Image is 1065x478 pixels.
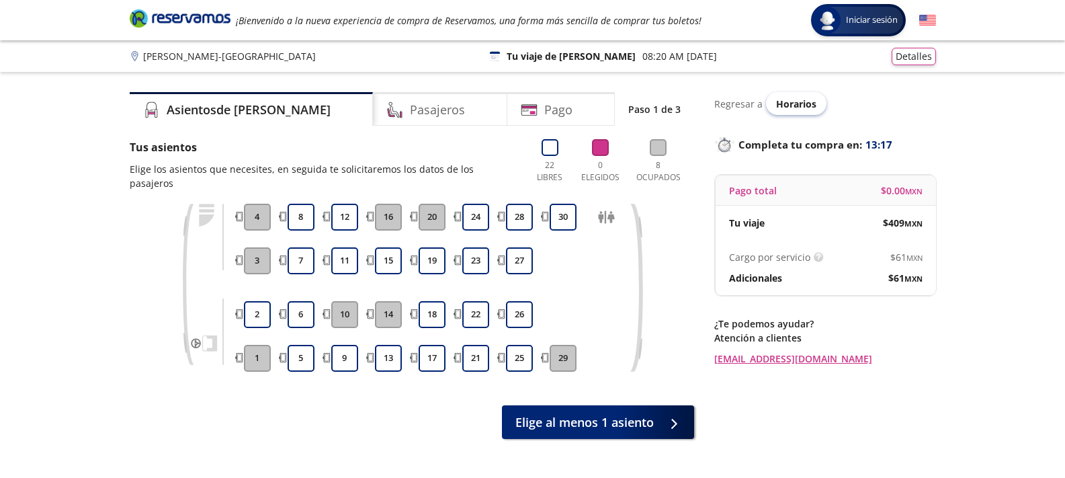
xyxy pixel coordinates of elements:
[888,271,923,285] span: $ 61
[462,204,489,231] button: 24
[515,413,654,432] span: Elige al menos 1 asiento
[130,8,230,28] i: Brand Logo
[531,159,568,184] p: 22 Libres
[462,345,489,372] button: 21
[236,14,701,27] em: ¡Bienvenido a la nueva experiencia de compra de Reservamos, una forma más sencilla de comprar tus...
[550,345,577,372] button: 29
[714,317,936,331] p: ¿Te podemos ayudar?
[502,405,694,439] button: Elige al menos 1 asiento
[578,159,623,184] p: 0 Elegidos
[892,48,936,65] button: Detalles
[244,301,271,328] button: 2
[288,247,314,274] button: 7
[628,102,681,116] p: Paso 1 de 3
[890,250,923,264] span: $ 61
[506,345,533,372] button: 25
[905,186,923,196] small: MXN
[167,101,331,119] h4: Asientos de [PERSON_NAME]
[419,345,445,372] button: 17
[288,301,314,328] button: 6
[331,301,358,328] button: 10
[776,97,816,110] span: Horarios
[919,12,936,29] button: English
[904,274,923,284] small: MXN
[143,49,316,63] p: [PERSON_NAME] - [GEOGRAPHIC_DATA]
[288,345,314,372] button: 5
[883,216,923,230] span: $ 409
[729,250,810,264] p: Cargo por servicio
[550,204,577,231] button: 30
[906,253,923,263] small: MXN
[714,97,763,111] p: Regresar a
[714,352,936,366] a: [EMAIL_ADDRESS][DOMAIN_NAME]
[130,8,230,32] a: Brand Logo
[729,184,777,198] p: Pago total
[130,162,518,190] p: Elige los asientos que necesites, en seguida te solicitaremos los datos de los pasajeros
[244,204,271,231] button: 4
[419,301,445,328] button: 18
[331,204,358,231] button: 12
[130,139,518,155] p: Tus asientos
[375,345,402,372] button: 13
[410,101,465,119] h4: Pasajeros
[244,345,271,372] button: 1
[419,204,445,231] button: 20
[375,247,402,274] button: 15
[714,92,936,115] div: Regresar a ver horarios
[507,49,636,63] p: Tu viaje de [PERSON_NAME]
[544,101,572,119] h4: Pago
[462,247,489,274] button: 23
[331,247,358,274] button: 11
[331,345,358,372] button: 9
[375,301,402,328] button: 14
[633,159,684,184] p: 8 Ocupados
[714,135,936,154] p: Completa tu compra en :
[375,204,402,231] button: 16
[288,204,314,231] button: 8
[881,184,923,198] span: $ 0.00
[506,301,533,328] button: 26
[244,247,271,274] button: 3
[642,49,717,63] p: 08:20 AM [DATE]
[419,247,445,274] button: 19
[729,216,765,230] p: Tu viaje
[729,271,782,285] p: Adicionales
[841,13,903,27] span: Iniciar sesión
[506,247,533,274] button: 27
[904,218,923,229] small: MXN
[506,204,533,231] button: 28
[714,331,936,345] p: Atención a clientes
[462,301,489,328] button: 22
[865,137,892,153] span: 13:17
